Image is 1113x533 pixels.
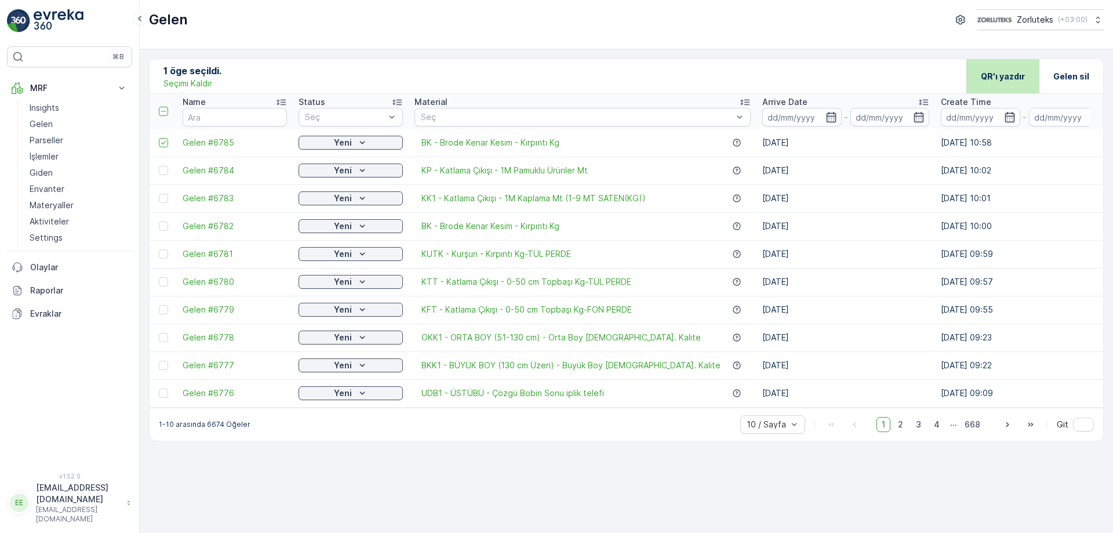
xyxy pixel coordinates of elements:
[334,332,352,343] p: Yeni
[34,9,83,32] img: logo_light-DOdMpM7g.png
[25,197,132,213] a: Materyaller
[25,165,132,181] a: Giden
[183,137,287,148] a: Gelen #6785
[756,324,935,351] td: [DATE]
[30,82,109,94] p: MRF
[299,331,403,345] button: Yeni
[159,305,168,314] div: Toggle Row Selected
[183,96,206,108] p: Name
[1017,14,1053,26] p: Zorluteks
[159,138,168,147] div: Toggle Row Selected
[941,108,1020,126] input: dd/mm/yyyy
[299,247,403,261] button: Yeni
[73,229,253,238] span: KP - Katlama Çıkışı - 1M Pamuklu Ürünler Mt
[1058,15,1087,24] p: ( +03:00 )
[25,148,132,165] a: İşlemler
[756,129,935,157] td: [DATE]
[756,184,935,212] td: [DATE]
[183,248,287,260] span: Gelen #6781
[334,276,352,288] p: Yeni
[977,9,1104,30] button: Zorluteks(+03:00)
[421,332,701,343] span: OKK1 - ORTA BOY (51-130 cm) - Orta Boy [DEMOGRAPHIC_DATA]. Kalite
[25,181,132,197] a: Envanter
[183,387,287,399] a: Gelen #6776
[7,482,132,524] button: EE[EMAIL_ADDRESS][DOMAIN_NAME][EMAIL_ADDRESS][DOMAIN_NAME]
[163,78,212,89] p: Seçimi Kaldır
[850,108,930,126] input: dd/mm/yyyy
[893,417,908,432] span: 2
[756,240,935,268] td: [DATE]
[756,157,935,184] td: [DATE]
[183,108,287,126] input: Ara
[183,304,287,316] a: Gelen #6779
[25,100,132,116] a: Insights
[421,332,701,343] a: OKK1 - ORTA BOY (51-130 cm) - Orta Boy 2. Kalite
[112,52,124,61] p: ⌘B
[183,332,287,343] span: Gelen #6778
[183,165,287,176] span: Gelen #6784
[25,116,132,132] a: Gelen
[299,191,403,205] button: Yeni
[30,216,69,227] p: Aktiviteler
[334,165,352,176] p: Yeni
[10,209,51,219] span: İlk Ağırlık :
[950,417,957,432] p: ...
[762,96,808,108] p: Arrive Date
[299,386,403,400] button: Yeni
[421,248,571,260] a: KUTK - Kurşun - Kırpıntı Kg-TÜL PERDE
[941,96,991,108] p: Create Time
[421,360,721,371] a: BKK1 - BÜYÜK BOY (130 cm Üzeri) - Büyük Boy 2. Kalite
[183,276,287,288] a: Gelen #6780
[36,482,121,505] p: [EMAIL_ADDRESS][DOMAIN_NAME]
[299,303,403,317] button: Yeni
[421,111,733,123] p: Seç
[159,277,168,287] div: Toggle Row Selected
[25,230,132,246] a: Settings
[299,275,403,289] button: Yeni
[10,190,38,200] span: Name :
[25,213,132,230] a: Aktiviteler
[756,296,935,324] td: [DATE]
[159,361,168,370] div: Toggle Row Selected
[305,111,385,123] p: Seç
[756,379,935,407] td: [DATE]
[163,64,221,78] p: 1 öge seçildi.
[911,417,926,432] span: 3
[299,358,403,372] button: Yeni
[421,165,588,176] span: KP - Katlama Çıkışı - 1M Pamuklu Ürünler Mt
[7,473,132,480] span: v 1.52.0
[7,9,30,32] img: logo
[334,137,352,148] p: Yeni
[183,360,287,371] span: Gelen #6777
[183,193,287,204] a: Gelen #6783
[7,77,132,100] button: MRF
[334,304,352,316] p: Yeni
[159,389,168,398] div: Toggle Row Selected
[30,102,59,114] p: Insights
[756,351,935,379] td: [DATE]
[30,308,128,320] p: Evraklar
[7,256,132,279] a: Olaylar
[36,505,121,524] p: [EMAIL_ADDRESS][DOMAIN_NAME]
[929,417,945,432] span: 4
[421,220,559,232] a: BK - Brode Kenar Kesim - Kırpıntı Kg
[30,118,53,130] p: Gelen
[334,220,352,232] p: Yeni
[149,10,188,29] p: Gelen
[421,387,604,399] span: UDB1 - ÜSTÜBÜ - Çözgü Bobin Sonu iplik telefi
[10,229,73,238] span: Malzeme Türü :
[159,249,168,259] div: Toggle Row Selected
[159,222,168,231] div: Toggle Row Selected
[25,132,132,148] a: Parseller
[7,302,132,325] a: Evraklar
[1057,419,1068,430] span: Git
[334,360,352,371] p: Yeni
[159,166,168,175] div: Toggle Row Selected
[421,276,631,288] a: KTT - Katlama Çıkışı - 0-50 cm Topbaşı Kg-TÜL PERDE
